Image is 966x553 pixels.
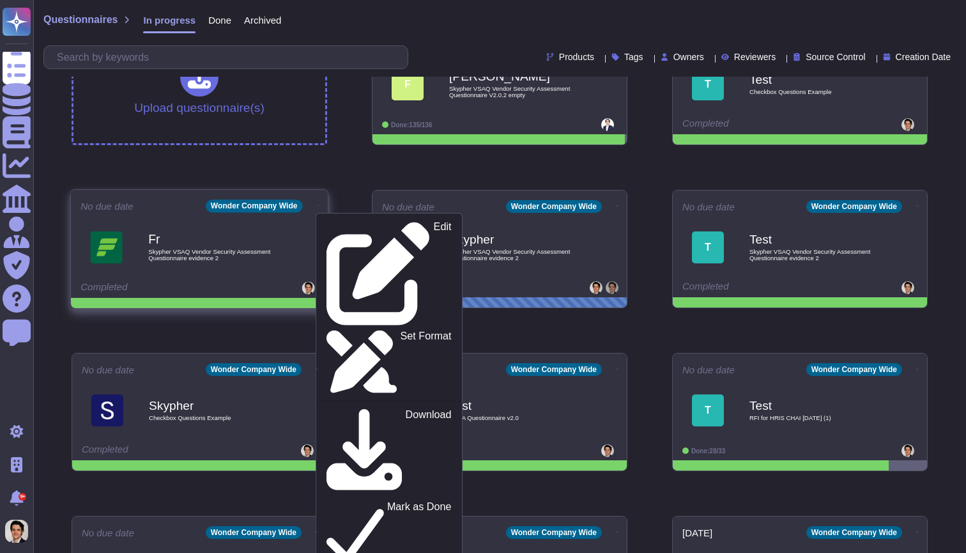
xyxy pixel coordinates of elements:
[682,528,712,538] span: [DATE]
[391,121,433,129] span: Done: 135/136
[624,52,643,61] span: Tags
[148,233,277,245] b: Fr
[749,74,877,86] b: Test
[91,394,123,426] img: Logo
[749,249,877,261] span: Skypher VSAQ Vendor Security Assessment Questionnaire evidence 2
[806,363,902,376] div: Wonder Company Wide
[149,415,277,421] span: Checkbox Questions Example
[506,526,602,539] div: Wonder Company Wide
[82,528,134,538] span: No due date
[80,201,134,211] span: No due date
[682,365,735,375] span: No due date
[50,46,408,68] input: Search by keywords
[449,86,577,98] span: Skypher VSAQ Vendor Security Assessment Questionnaire V2.0.2 empty
[43,15,118,25] span: Questionnaires
[449,249,577,261] span: Skypher VSAQ Vendor Security Assessment Questionnaire evidence 2
[401,331,452,393] p: Set Format
[206,199,303,212] div: Wonder Company Wide
[449,233,577,245] b: Skypher
[392,68,424,100] div: F
[691,448,725,455] span: Done: 28/33
[82,365,134,375] span: No due date
[559,52,594,61] span: Products
[148,249,277,261] span: Skypher VSAQ Vendor Security Assessment Questionnaire evidence 2
[692,68,724,100] div: T
[449,400,577,412] b: Test
[692,231,724,263] div: T
[749,400,877,412] b: Test
[601,444,614,457] img: user
[449,70,577,82] b: [PERSON_NAME]
[90,231,123,263] img: Logo
[506,200,602,213] div: Wonder Company Wide
[673,52,704,61] span: Owners
[382,202,434,212] span: No due date
[82,444,238,457] div: Completed
[244,15,281,25] span: Archived
[692,394,724,426] div: T
[506,363,602,376] div: Wonder Company Wide
[682,118,839,131] div: Completed
[19,493,26,501] div: 9+
[901,118,914,131] img: user
[3,517,37,545] button: user
[449,415,577,421] span: VSRA Questionnaire v2.0
[316,328,462,396] a: Set Format
[80,282,239,295] div: Completed
[316,219,462,328] a: Edit
[682,202,735,212] span: No due date
[406,410,452,496] p: Download
[208,15,231,25] span: Done
[302,282,315,295] img: user
[149,400,277,412] b: Skypher
[901,281,914,294] img: user
[606,281,618,294] img: user
[806,526,902,539] div: Wonder Company Wide
[749,89,877,95] span: Checkbox Questions Example
[682,281,839,294] div: Completed
[806,52,865,61] span: Source Control
[806,200,902,213] div: Wonder Company Wide
[749,233,877,245] b: Test
[901,444,914,457] img: user
[316,407,462,499] a: Download
[206,363,302,376] div: Wonder Company Wide
[734,52,776,61] span: Reviewers
[434,222,452,325] p: Edit
[143,15,195,25] span: In progress
[301,444,314,457] img: user
[134,58,264,114] div: Upload questionnaire(s)
[206,526,302,539] div: Wonder Company Wide
[749,415,877,421] span: RFI for HRIS CHAI [DATE] (1)
[896,52,951,61] span: Creation Date
[601,118,614,131] img: user
[590,281,602,294] img: user
[5,520,28,543] img: user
